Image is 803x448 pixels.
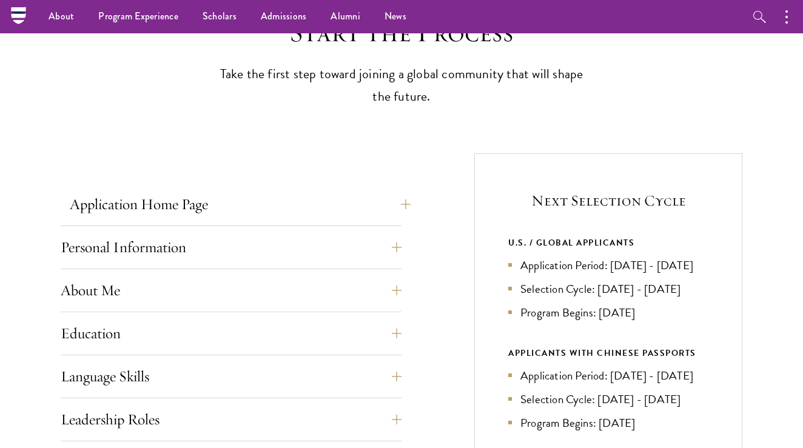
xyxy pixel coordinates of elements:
h5: Next Selection Cycle [508,190,708,211]
button: Application Home Page [70,190,411,219]
button: Personal Information [61,233,401,262]
li: Application Period: [DATE] - [DATE] [508,256,708,274]
li: Program Begins: [DATE] [508,414,708,432]
button: About Me [61,276,401,305]
div: APPLICANTS WITH CHINESE PASSPORTS [508,346,708,361]
li: Application Period: [DATE] - [DATE] [508,367,708,384]
button: Education [61,319,401,348]
button: Leadership Roles [61,405,401,434]
li: Selection Cycle: [DATE] - [DATE] [508,390,708,408]
li: Program Begins: [DATE] [508,304,708,321]
div: U.S. / GLOBAL APPLICANTS [508,235,708,250]
button: Language Skills [61,362,401,391]
p: Take the first step toward joining a global community that will shape the future. [213,63,590,108]
li: Selection Cycle: [DATE] - [DATE] [508,280,708,298]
